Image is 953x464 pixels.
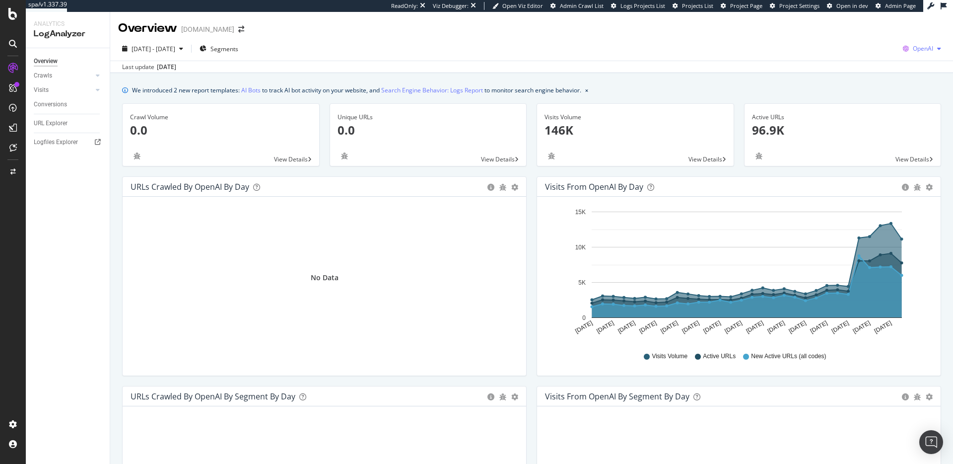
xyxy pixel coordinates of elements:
[751,352,826,361] span: New Active URLs (all codes)
[34,71,93,81] a: Crawls
[545,122,726,139] p: 146K
[545,113,726,122] div: Visits Volume
[545,391,689,401] div: Visits from OpenAI By Segment By Day
[575,244,586,251] text: 10K
[311,273,339,283] div: No Data
[595,319,615,335] text: [DATE]
[913,44,933,53] span: OpenAI
[702,319,722,335] text: [DATE]
[899,41,945,57] button: OpenAI
[34,118,68,129] div: URL Explorer
[914,184,921,191] div: bug
[902,184,909,191] div: circle-info
[770,2,819,10] a: Project Settings
[752,153,766,159] div: bug
[752,113,934,122] div: Active URLs
[827,2,868,10] a: Open in dev
[499,393,506,400] div: bug
[873,319,893,335] text: [DATE]
[132,45,175,53] span: [DATE] - [DATE]
[492,2,543,10] a: Open Viz Editor
[724,319,744,335] text: [DATE]
[766,319,786,335] text: [DATE]
[616,319,636,335] text: [DATE]
[210,45,238,53] span: Segments
[885,2,916,9] span: Admin Page
[852,319,872,335] text: [DATE]
[130,113,312,122] div: Crawl Volume
[130,153,144,159] div: bug
[34,20,102,28] div: Analytics
[575,209,586,216] text: 15K
[545,153,558,159] div: bug
[34,99,103,110] a: Conversions
[673,2,713,10] a: Projects List
[703,352,736,361] span: Active URLs
[809,319,829,335] text: [DATE]
[34,137,78,148] div: Logfiles Explorer
[34,85,93,95] a: Visits
[130,122,312,139] p: 0.0
[34,56,103,67] a: Overview
[779,2,819,9] span: Project Settings
[578,279,586,286] text: 5K
[433,2,469,10] div: Viz Debugger:
[582,314,586,321] text: 0
[196,41,242,57] button: Segments
[338,122,519,139] p: 0.0
[241,85,261,95] a: AI Bots
[34,99,67,110] div: Conversions
[34,71,52,81] div: Crawls
[391,2,418,10] div: ReadOnly:
[511,184,518,191] div: gear
[511,393,518,400] div: gear
[788,319,808,335] text: [DATE]
[681,319,701,335] text: [DATE]
[638,319,658,335] text: [DATE]
[34,118,103,129] a: URL Explorer
[550,2,604,10] a: Admin Crawl List
[131,182,249,192] div: URLs Crawled by OpenAI by day
[118,41,187,57] button: [DATE] - [DATE]
[926,393,933,400] div: gear
[620,2,665,9] span: Logs Projects List
[574,319,594,335] text: [DATE]
[381,85,483,95] a: Search Engine Behavior: Logs Report
[745,319,765,335] text: [DATE]
[487,393,494,400] div: circle-info
[34,85,49,95] div: Visits
[122,63,176,72] div: Last update
[560,2,604,9] span: Admin Crawl List
[545,205,933,343] svg: A chart.
[902,393,909,400] div: circle-info
[895,155,929,163] span: View Details
[730,2,762,9] span: Project Page
[836,2,868,9] span: Open in dev
[157,63,176,72] div: [DATE]
[876,2,916,10] a: Admin Page
[752,122,934,139] p: 96.9K
[338,113,519,122] div: Unique URLs
[688,155,722,163] span: View Details
[487,184,494,191] div: circle-info
[132,85,581,95] div: We introduced 2 new report templates: to track AI bot activity on your website, and to monitor se...
[34,56,58,67] div: Overview
[238,26,244,33] div: arrow-right-arrow-left
[919,430,943,454] div: Open Intercom Messenger
[721,2,762,10] a: Project Page
[545,182,643,192] div: Visits from OpenAI by day
[499,184,506,191] div: bug
[481,155,515,163] span: View Details
[652,352,687,361] span: Visits Volume
[274,155,308,163] span: View Details
[926,184,933,191] div: gear
[583,83,591,97] button: close banner
[502,2,543,9] span: Open Viz Editor
[682,2,713,9] span: Projects List
[181,24,234,34] div: [DOMAIN_NAME]
[830,319,850,335] text: [DATE]
[660,319,680,335] text: [DATE]
[338,153,351,159] div: bug
[34,137,103,148] a: Logfiles Explorer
